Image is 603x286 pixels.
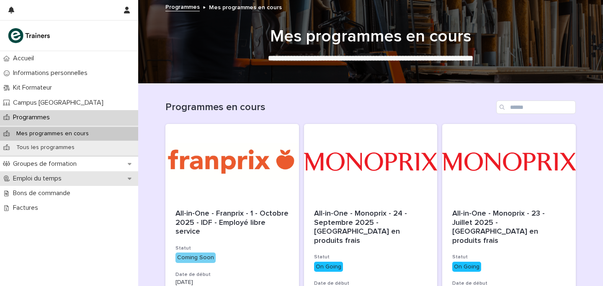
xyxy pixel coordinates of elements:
p: Mes programmes en cours [209,2,282,11]
p: Kit Formateur [10,84,59,92]
p: Campus [GEOGRAPHIC_DATA] [10,99,110,107]
p: [DATE] [175,279,289,286]
h3: Statut [175,245,289,252]
span: All-in-One - Franprix - 1 - Octobre 2025 - IDF - Employé libre service [175,210,291,235]
p: Groupes de formation [10,160,83,168]
h1: Programmes en cours [165,101,493,113]
p: Bons de commande [10,189,77,197]
p: Tous les programmes [10,144,81,151]
p: Informations personnelles [10,69,94,77]
h3: Statut [452,254,566,260]
p: Emploi du temps [10,175,68,183]
span: All-in-One - Monoprix - 24 - Septembre 2025 - [GEOGRAPHIC_DATA] en produits frais [314,210,409,245]
input: Search [496,100,576,114]
a: Programmes [165,2,200,11]
p: Factures [10,204,45,212]
p: Accueil [10,54,41,62]
img: K0CqGN7SDeD6s4JG8KQk [7,27,53,44]
h3: Date de début [175,271,289,278]
div: Coming Soon [175,253,216,263]
p: Programmes [10,113,57,121]
div: On Going [452,262,481,272]
h3: Statut [314,254,428,260]
span: All-in-One - Monoprix - 23 - Juillet 2025 - [GEOGRAPHIC_DATA] en produits frais [452,210,547,245]
p: Mes programmes en cours [10,130,95,137]
div: On Going [314,262,343,272]
h1: Mes programmes en cours [165,26,576,46]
